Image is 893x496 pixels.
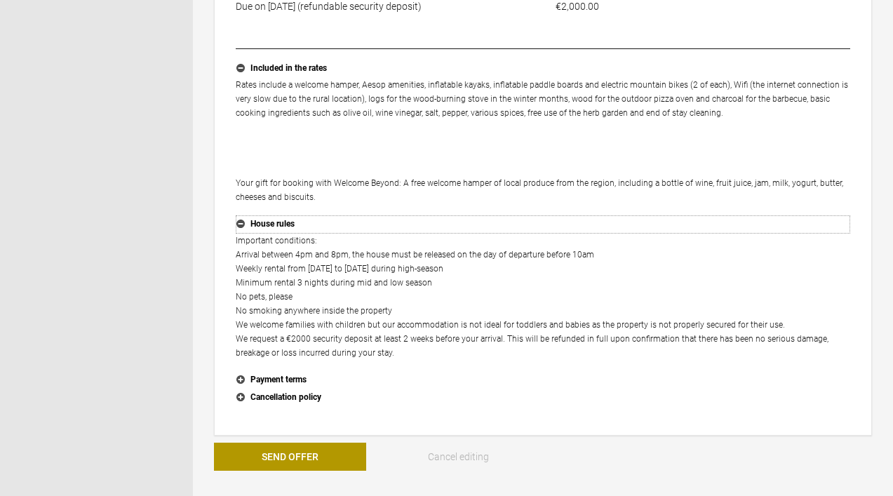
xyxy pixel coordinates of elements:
[236,371,850,389] button: Payment terms
[236,60,850,78] button: Included in the rates
[236,78,850,204] p: Rates include a welcome hamper, Aesop amenities, inflatable kayaks, inflatable paddle boards and ...
[214,443,366,471] button: Send Offer
[236,215,850,234] button: House rules
[236,234,850,360] p: Important conditions: Arrival between 4pm and 8pm, the house must be released on the day of depar...
[556,1,599,12] flynt-currency: €2,000.00
[236,389,850,407] button: Cancellation policy
[382,443,535,471] button: Cancel editing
